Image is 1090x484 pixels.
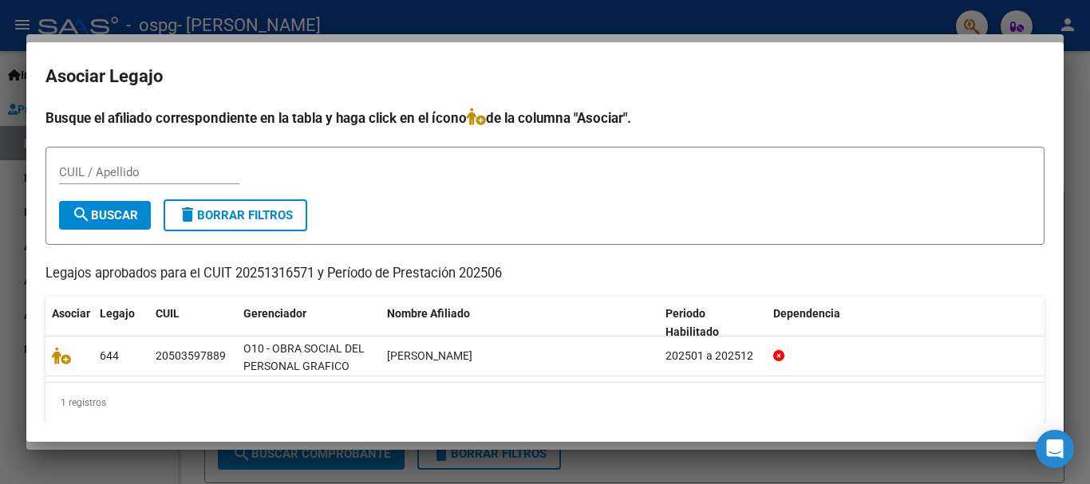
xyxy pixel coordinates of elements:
span: 644 [100,349,119,362]
datatable-header-cell: Asociar [45,297,93,349]
datatable-header-cell: Dependencia [767,297,1045,349]
mat-icon: delete [178,205,197,224]
datatable-header-cell: Periodo Habilitado [659,297,767,349]
div: Open Intercom Messenger [1036,430,1074,468]
span: Periodo Habilitado [665,307,719,338]
div: 20503597889 [156,347,226,365]
span: Asociar [52,307,90,320]
span: Buscar [72,208,138,222]
datatable-header-cell: Gerenciador [237,297,381,349]
span: Gerenciador [243,307,306,320]
div: 1 registros [45,383,1045,423]
span: Legajo [100,307,135,320]
p: Legajos aprobados para el CUIT 20251316571 y Período de Prestación 202506 [45,264,1045,284]
span: Borrar Filtros [178,208,293,222]
span: Nombre Afiliado [387,307,470,320]
datatable-header-cell: Legajo [93,297,149,349]
button: Buscar [59,201,151,230]
button: Borrar Filtros [164,199,307,231]
span: O10 - OBRA SOCIAL DEL PERSONAL GRAFICO [243,342,365,373]
span: Dependencia [773,307,840,320]
mat-icon: search [72,205,91,224]
span: CUIL [156,307,180,320]
h4: Busque el afiliado correspondiente en la tabla y haga click en el ícono de la columna "Asociar". [45,108,1045,128]
h2: Asociar Legajo [45,61,1045,92]
span: AQUINO MATIAS BENJAMIN [387,349,472,362]
datatable-header-cell: Nombre Afiliado [381,297,659,349]
div: 202501 a 202512 [665,347,760,365]
datatable-header-cell: CUIL [149,297,237,349]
